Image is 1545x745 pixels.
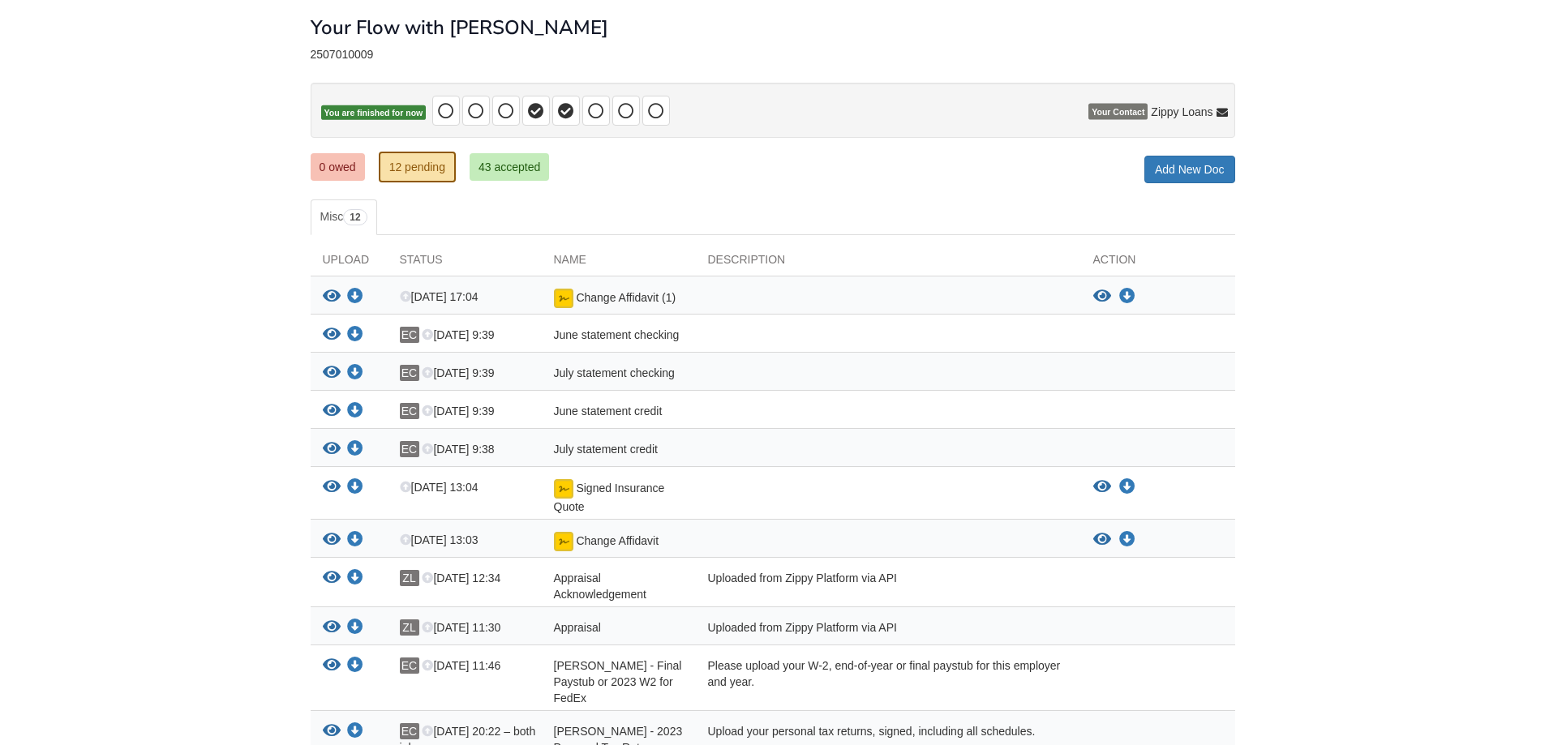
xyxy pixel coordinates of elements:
span: [PERSON_NAME] - Final Paystub or 2023 W2 for FedEx [554,659,682,704]
div: Name [542,251,696,276]
span: [DATE] 9:38 [422,443,494,456]
a: Download Change Affidavit (1) [347,291,363,304]
span: Zippy Loans [1151,104,1212,120]
a: 12 pending [379,152,456,182]
img: Document fully signed [554,479,573,499]
div: Action [1081,251,1235,276]
span: [DATE] 9:39 [422,405,494,417]
button: View June statement credit [323,403,341,420]
span: [DATE] 13:04 [400,481,479,494]
button: View Eric - 2023 Personal Tax Returns - signed with all schedules and all pages. Please included ... [323,723,341,740]
h1: Your Flow with [PERSON_NAME] [311,17,608,38]
span: Signed Insurance Quote [554,482,665,513]
span: [DATE] 9:39 [422,328,494,341]
a: Download Signed Insurance Quote [1119,481,1135,494]
span: EC [400,365,419,381]
a: Download July statement checking [347,367,363,380]
span: EC [400,441,419,457]
span: EC [400,723,419,739]
span: Appraisal [554,621,601,634]
span: Change Affidavit (1) [576,291,676,304]
button: View July statement checking [323,365,341,382]
a: 0 owed [311,153,365,181]
a: Download Signed Insurance Quote [347,482,363,495]
a: Download Eric - 2023 Personal Tax Returns - signed with all schedules and all pages. Please inclu... [347,726,363,739]
div: Description [696,251,1081,276]
div: Uploaded from Zippy Platform via API [696,619,1081,640]
span: You are finished for now [321,105,427,121]
button: View Change Affidavit [323,532,341,549]
a: Download June statement checking [347,329,363,342]
span: Appraisal Acknowledgement [554,572,646,601]
button: View Change Affidavit (1) [323,289,341,306]
span: [DATE] 13:03 [400,533,479,546]
span: EC [400,327,419,343]
span: [DATE] 12:34 [422,572,500,584]
span: July statement credit [554,443,658,456]
button: View Appraisal [323,619,341,636]
span: July statement checking [554,366,675,379]
span: 12 [343,209,367,225]
a: Download Eric - Final Paystub or 2023 W2 for FedEx [347,660,363,673]
a: Add New Doc [1144,156,1235,183]
a: Download Appraisal Acknowledgement [347,572,363,585]
span: [DATE] 17:04 [400,290,479,303]
button: View Appraisal Acknowledgement [323,570,341,587]
a: Download Change Affidavit [1119,533,1135,546]
span: June statement credit [554,405,663,417]
span: [DATE] 11:46 [422,659,500,672]
span: Your Contact [1088,104,1148,120]
span: ZL [400,570,419,586]
img: Document fully signed [554,532,573,551]
span: Change Affidavit [576,534,659,547]
span: EC [400,403,419,419]
div: Uploaded from Zippy Platform via API [696,570,1081,602]
button: View Change Affidavit [1093,532,1111,548]
button: View Change Affidavit (1) [1093,289,1111,305]
a: Download Change Affidavit (1) [1119,290,1135,303]
a: Download July statement credit [347,443,363,456]
span: June statement checking [554,328,680,341]
div: Please upload your W-2, end-of-year or final paystub for this employer and year. [696,657,1081,706]
img: Document fully signed [554,289,573,308]
button: View Eric - Final Paystub or 2023 W2 for FedEx [323,657,341,674]
div: Upload [311,251,388,276]
button: View June statement checking [323,327,341,344]
button: View July statement credit [323,441,341,458]
a: Download June statement credit [347,405,363,418]
span: [DATE] 11:30 [422,621,500,634]
button: View Signed Insurance Quote [323,479,341,496]
a: Misc [311,199,377,235]
a: 43 accepted [470,153,549,181]
a: Download Appraisal [347,622,363,635]
span: EC [400,657,419,674]
button: View Signed Insurance Quote [1093,479,1111,495]
span: [DATE] 9:39 [422,366,494,379]
a: Download Change Affidavit [347,534,363,547]
div: 2507010009 [311,48,1235,62]
div: Status [388,251,542,276]
span: ZL [400,619,419,636]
